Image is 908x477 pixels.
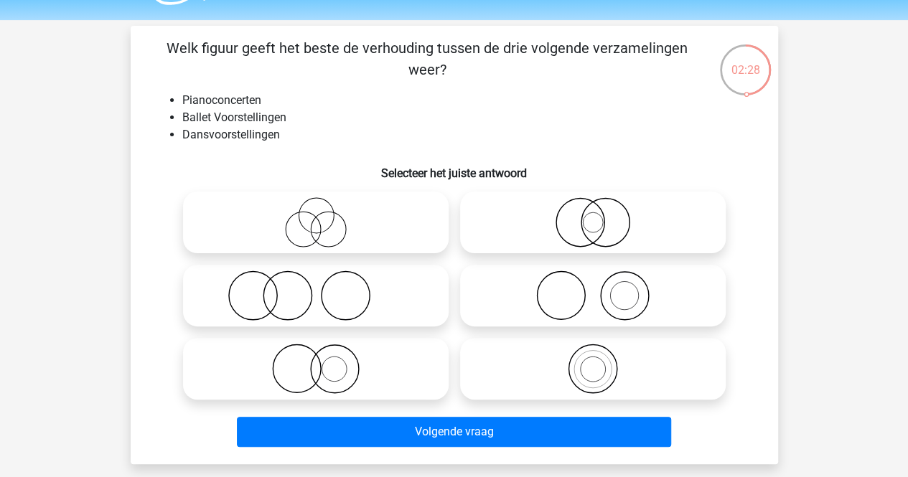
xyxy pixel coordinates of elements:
li: Ballet Voorstellingen [182,109,755,126]
div: 02:28 [719,43,772,79]
li: Dansvoorstellingen [182,126,755,143]
h6: Selecteer het juiste antwoord [154,155,755,180]
p: Welk figuur geeft het beste de verhouding tussen de drie volgende verzamelingen weer? [154,37,701,80]
button: Volgende vraag [237,417,671,447]
li: Pianoconcerten [182,92,755,109]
